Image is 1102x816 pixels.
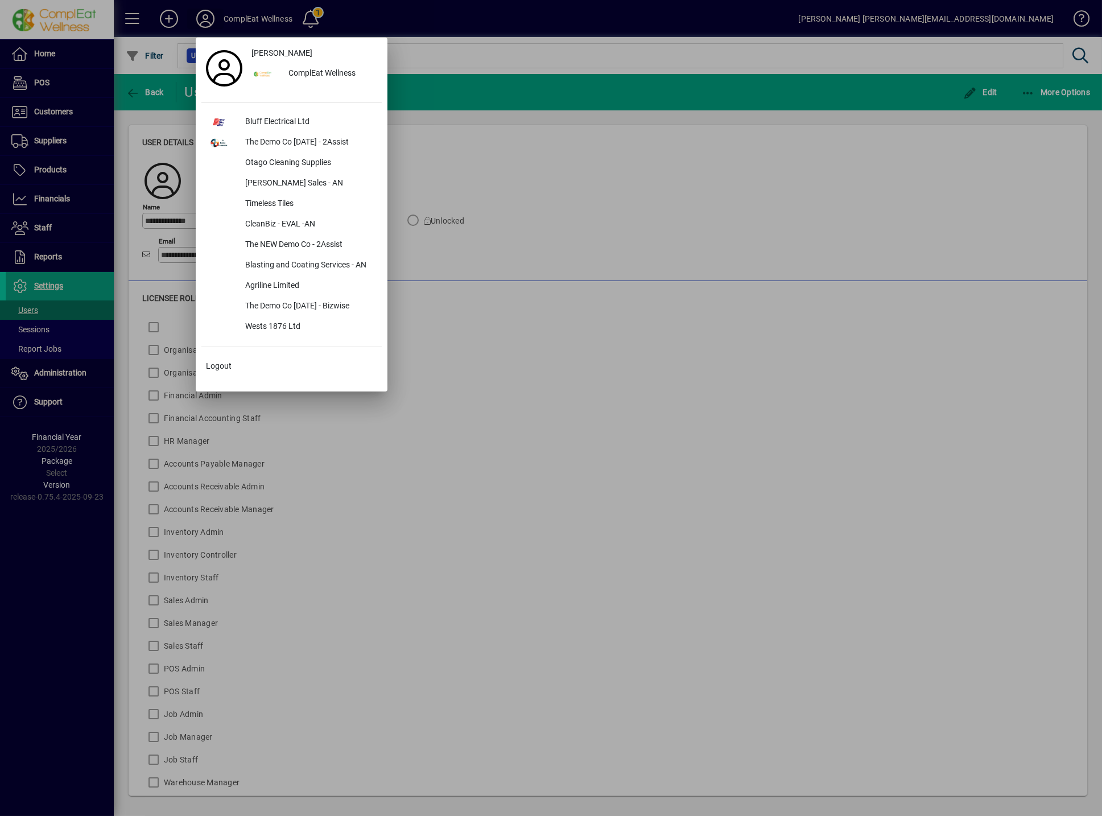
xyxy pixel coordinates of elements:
button: CleanBiz - EVAL -AN [201,215,382,235]
button: Wests 1876 Ltd [201,317,382,337]
button: Timeless Tiles [201,194,382,215]
button: The NEW Demo Co - 2Assist [201,235,382,255]
div: The Demo Co [DATE] - Bizwise [236,296,382,317]
div: The Demo Co [DATE] - 2Assist [236,133,382,153]
span: [PERSON_NAME] [251,47,312,59]
div: ComplEat Wellness [279,64,382,84]
button: Bluff Electrical Ltd [201,112,382,133]
div: The NEW Demo Co - 2Assist [236,235,382,255]
div: Otago Cleaning Supplies [236,153,382,174]
div: [PERSON_NAME] Sales - AN [236,174,382,194]
a: [PERSON_NAME] [247,43,382,64]
div: Agriline Limited [236,276,382,296]
div: Bluff Electrical Ltd [236,112,382,133]
div: Wests 1876 Ltd [236,317,382,337]
button: Logout [201,356,382,377]
div: Blasting and Coating Services - AN [236,255,382,276]
div: CleanBiz - EVAL -AN [236,215,382,235]
button: The Demo Co [DATE] - 2Assist [201,133,382,153]
button: [PERSON_NAME] Sales - AN [201,174,382,194]
span: Logout [206,360,232,372]
a: Profile [201,58,247,79]
button: The Demo Co [DATE] - Bizwise [201,296,382,317]
button: Otago Cleaning Supplies [201,153,382,174]
button: Blasting and Coating Services - AN [201,255,382,276]
div: Timeless Tiles [236,194,382,215]
button: Agriline Limited [201,276,382,296]
button: ComplEat Wellness [247,64,382,84]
